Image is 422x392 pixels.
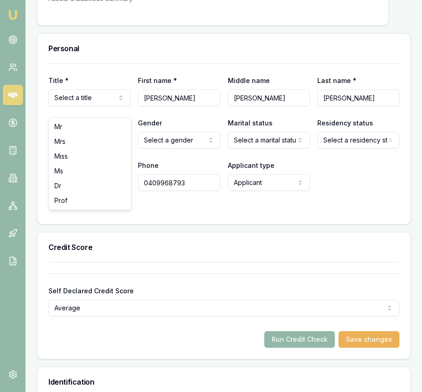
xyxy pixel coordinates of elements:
[54,137,65,146] span: Mrs
[54,122,62,131] span: Mr
[54,166,63,176] span: Ms
[54,196,67,205] span: Prof
[54,152,68,161] span: Miss
[54,181,61,190] span: Dr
